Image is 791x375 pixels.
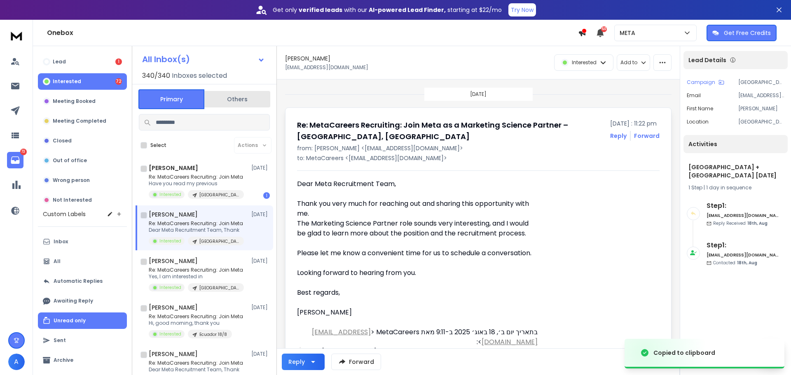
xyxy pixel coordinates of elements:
[297,144,660,152] p: from: [PERSON_NAME] <[EMAIL_ADDRESS][DOMAIN_NAME]>
[149,220,244,227] p: Re: MetaCareers Recruiting: Join Meta
[688,163,783,179] h1: [GEOGRAPHIC_DATA] + [GEOGRAPHIC_DATA] [DATE]
[297,179,538,189] p: Dear Meta Recruitment Team,
[707,252,779,258] h6: [EMAIL_ADDRESS][DOMAIN_NAME]
[737,260,757,266] span: 18th, Aug
[38,113,127,129] button: Meeting Completed
[687,105,713,112] p: First Name
[149,257,198,265] h1: [PERSON_NAME]
[511,6,534,14] p: Try Now
[142,55,190,63] h1: All Inbox(s)
[54,357,73,363] p: Archive
[115,58,122,65] div: 1
[610,119,660,128] p: [DATE] : 11:22 pm
[8,354,25,370] button: A
[199,192,239,198] p: [GEOGRAPHIC_DATA] + [GEOGRAPHIC_DATA] [DATE]
[297,119,605,142] h1: Re: MetaCareers Recruiting: Join Meta as a Marketing Science Partner – [GEOGRAPHIC_DATA], [GEOGRA...
[747,220,768,226] span: 18th, Aug
[653,349,715,357] div: Copied to clipboard
[285,64,368,71] p: [EMAIL_ADDRESS][DOMAIN_NAME]
[54,278,103,284] p: Automatic Replies
[251,258,270,264] p: [DATE]
[38,54,127,70] button: Lead1
[53,137,72,144] p: Closed
[288,358,305,366] div: Reply
[610,132,627,140] button: Reply
[38,312,127,329] button: Unread only
[706,184,751,191] span: 1 day in sequence
[54,337,66,344] p: Sent
[150,142,166,149] label: Select
[738,92,784,99] p: [EMAIL_ADDRESS][DOMAIN_NAME]
[142,71,170,81] span: 340 / 340
[172,71,227,81] h3: Inboxes selected
[620,29,639,37] p: META
[38,253,127,270] button: All
[53,78,81,85] p: Interested
[53,177,90,184] p: Wrong person
[724,29,771,37] p: Get Free Credits
[149,267,244,273] p: Re: MetaCareers Recruiting: Join Meta
[7,152,23,168] a: 73
[707,25,777,41] button: Get Free Credits
[713,260,757,266] p: Contacted
[687,92,701,99] p: Email
[620,59,637,66] p: Add to
[297,288,538,317] p: Best regards, [PERSON_NAME]
[149,360,243,366] p: Re: MetaCareers Recruiting: Join Meta
[54,317,86,324] p: Unread only
[149,180,244,187] p: Have you read my previous
[297,268,538,278] p: Looking forward to hearing from you.
[149,210,198,219] h1: [PERSON_NAME]
[53,118,106,124] p: Meeting Completed
[38,293,127,309] button: Awaiting Reply
[53,98,96,105] p: Meeting Booked
[572,59,597,66] p: Interested
[707,201,779,211] h6: Step 1 :
[707,212,779,219] h6: [EMAIL_ADDRESS][DOMAIN_NAME]
[149,174,244,180] p: Re: MetaCareers Recruiting: Join Meta
[20,149,27,155] p: 73
[199,238,239,245] p: [GEOGRAPHIC_DATA] + [GEOGRAPHIC_DATA] [DATE]
[38,93,127,109] button: Meeting Booked
[159,331,181,337] p: Interested
[297,248,538,258] p: Please let me know a convenient time for us to schedule a conversation.
[251,211,270,218] p: [DATE]
[508,3,536,16] button: Try Now
[687,79,715,86] p: Campaign
[149,313,243,320] p: Re: MetaCareers Recruiting: Join Meta
[687,119,709,125] p: location
[688,184,783,191] div: |
[47,28,578,38] h1: Onebox
[149,227,244,233] p: Dear Meta Recruitment Team, Thank
[738,105,784,112] p: [PERSON_NAME]
[38,152,127,169] button: Out of office
[263,192,270,199] div: 1
[282,354,325,370] button: Reply
[688,184,702,191] span: 1 Step
[738,119,784,125] p: [GEOGRAPHIC_DATA], [GEOGRAPHIC_DATA]
[738,79,784,86] p: [GEOGRAPHIC_DATA] + [GEOGRAPHIC_DATA] [DATE]
[297,154,660,162] p: to: MetaCareers <[EMAIL_ADDRESS][DOMAIN_NAME]>
[136,51,271,68] button: All Inbox(s)
[149,303,198,312] h1: [PERSON_NAME]
[38,273,127,289] button: Automatic Replies
[149,366,243,373] p: Dear Meta Recruitment Team, Thank
[312,327,538,347] a: [EMAIL_ADDRESS][DOMAIN_NAME]
[54,258,61,265] p: All
[53,157,87,164] p: Out of office
[149,350,198,358] h1: [PERSON_NAME]
[299,6,342,14] strong: verified leads
[273,6,502,14] p: Get only with our starting at $22/mo
[53,58,66,65] p: Lead
[251,304,270,311] p: [DATE]
[683,135,788,153] div: Activities
[199,285,239,291] p: [GEOGRAPHIC_DATA] + [GEOGRAPHIC_DATA] [DATE]
[331,354,381,370] button: Forward
[159,284,181,291] p: Interested
[199,331,227,338] p: Ecuador 18/8
[707,240,779,250] h6: Step 1 :
[687,79,724,86] button: Campaign
[297,327,538,347] div: ‫בתאריך יום ב׳, 18 באוג׳ 2025 ב-9:11 מאת ‪MetaCareers‬‏ <‪ ‬‏>:‬
[38,192,127,208] button: Not Interested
